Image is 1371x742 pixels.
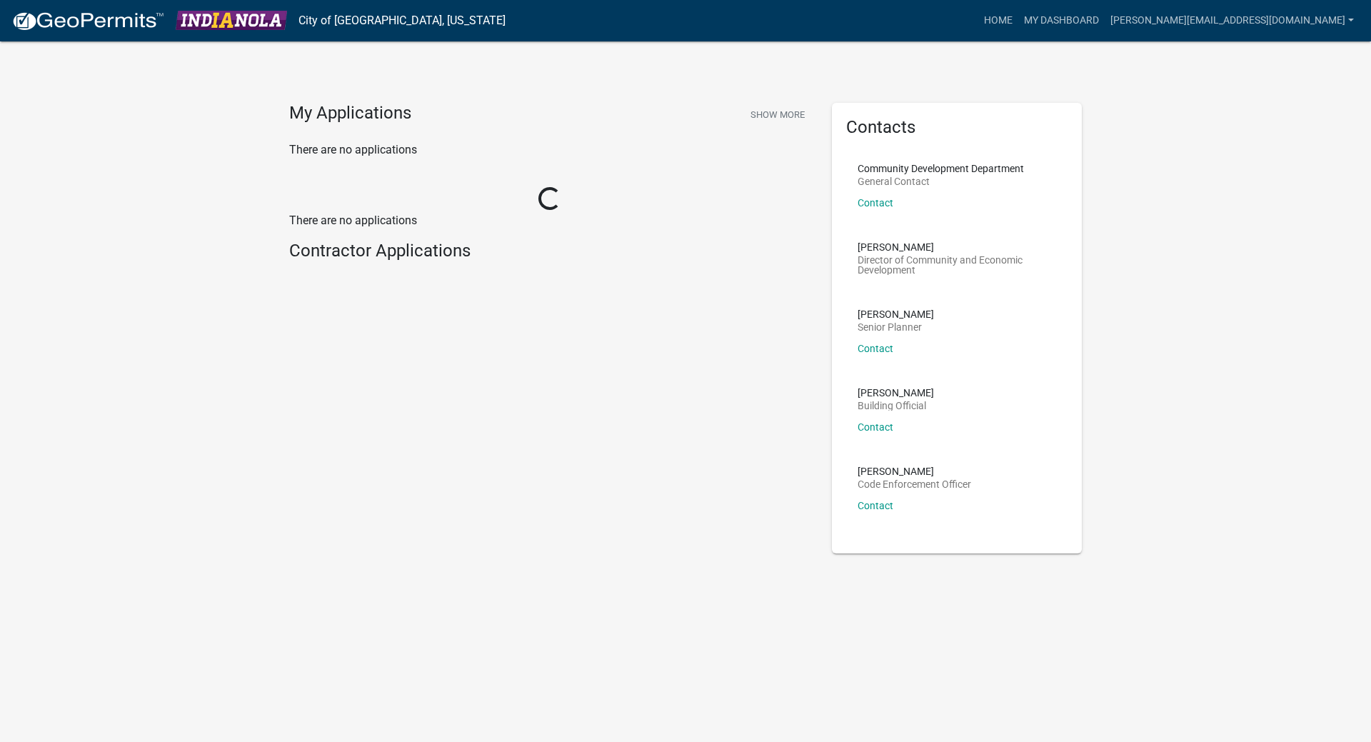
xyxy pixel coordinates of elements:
a: City of [GEOGRAPHIC_DATA], [US_STATE] [298,9,506,33]
button: Show More [745,103,810,126]
p: General Contact [858,176,1024,186]
p: [PERSON_NAME] [858,309,934,319]
p: Community Development Department [858,164,1024,174]
a: Contact [858,500,893,511]
p: There are no applications [289,141,810,159]
p: Building Official [858,401,934,411]
wm-workflow-list-section: Contractor Applications [289,241,810,267]
a: My Dashboard [1018,7,1105,34]
p: [PERSON_NAME] [858,242,1056,252]
a: Contact [858,197,893,209]
img: City of Indianola, Iowa [176,11,287,30]
h4: Contractor Applications [289,241,810,261]
h4: My Applications [289,103,411,124]
p: Director of Community and Economic Development [858,255,1056,275]
p: [PERSON_NAME] [858,388,934,398]
h5: Contacts [846,117,1068,138]
a: Contact [858,421,893,433]
a: Home [978,7,1018,34]
p: Senior Planner [858,322,934,332]
p: There are no applications [289,212,810,229]
p: Code Enforcement Officer [858,479,971,489]
a: [PERSON_NAME][EMAIL_ADDRESS][DOMAIN_NAME] [1105,7,1360,34]
a: Contact [858,343,893,354]
p: [PERSON_NAME] [858,466,971,476]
